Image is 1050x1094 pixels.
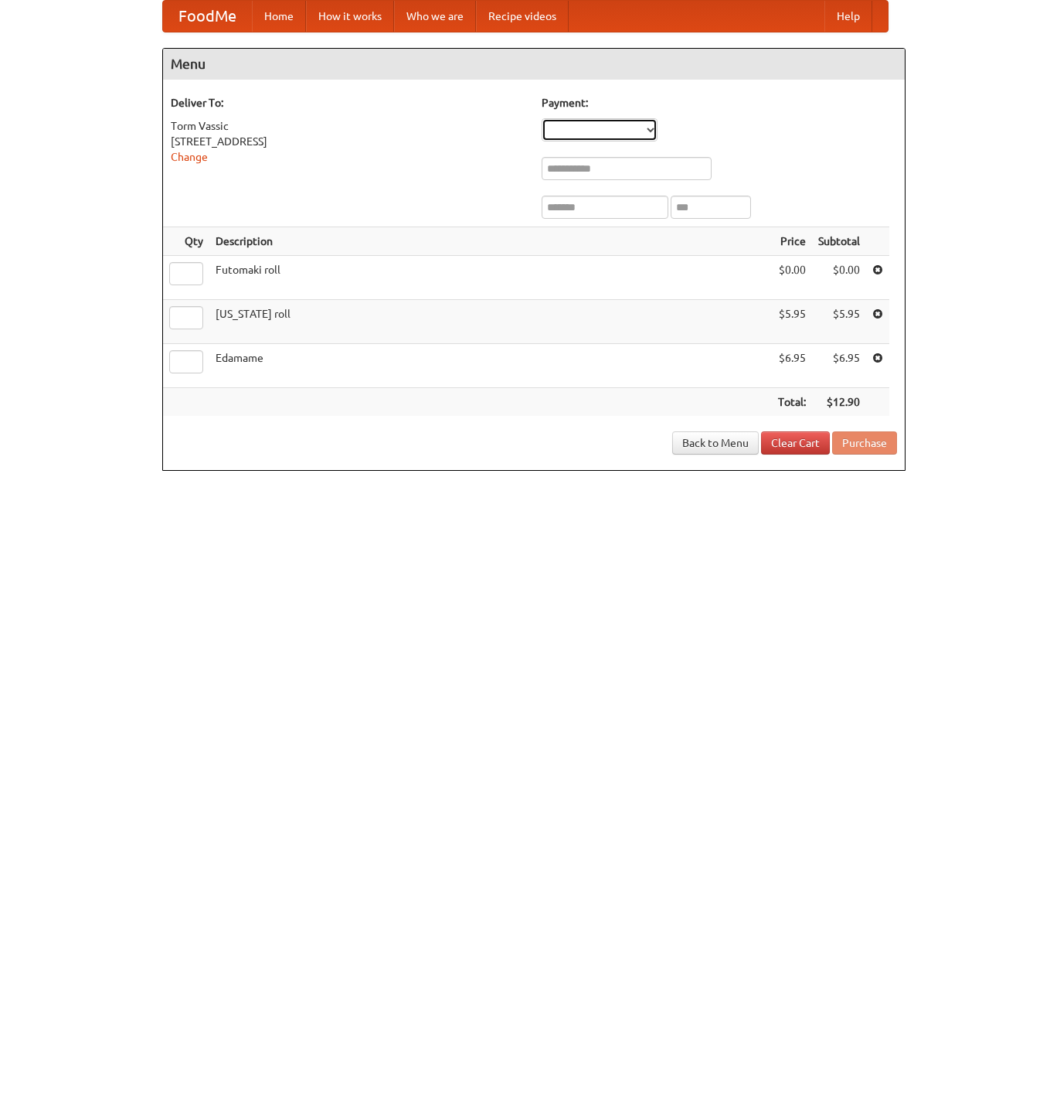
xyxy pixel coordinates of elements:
a: Recipe videos [476,1,569,32]
div: Torm Vassic [171,118,526,134]
a: Help [824,1,872,32]
button: Purchase [832,431,897,455]
h4: Menu [163,49,905,80]
h5: Payment: [542,95,897,111]
td: $0.00 [772,256,812,300]
th: Qty [163,227,209,256]
h5: Deliver To: [171,95,526,111]
a: Change [171,151,208,163]
a: Back to Menu [672,431,759,455]
th: Description [209,227,772,256]
th: $12.90 [812,388,866,417]
a: Home [252,1,306,32]
a: Clear Cart [761,431,830,455]
td: $5.95 [772,300,812,344]
td: [US_STATE] roll [209,300,772,344]
td: $6.95 [812,344,866,388]
a: Who we are [394,1,476,32]
th: Subtotal [812,227,866,256]
th: Price [772,227,812,256]
th: Total: [772,388,812,417]
div: [STREET_ADDRESS] [171,134,526,149]
td: $5.95 [812,300,866,344]
td: Edamame [209,344,772,388]
td: $6.95 [772,344,812,388]
td: $0.00 [812,256,866,300]
td: Futomaki roll [209,256,772,300]
a: How it works [306,1,394,32]
a: FoodMe [163,1,252,32]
